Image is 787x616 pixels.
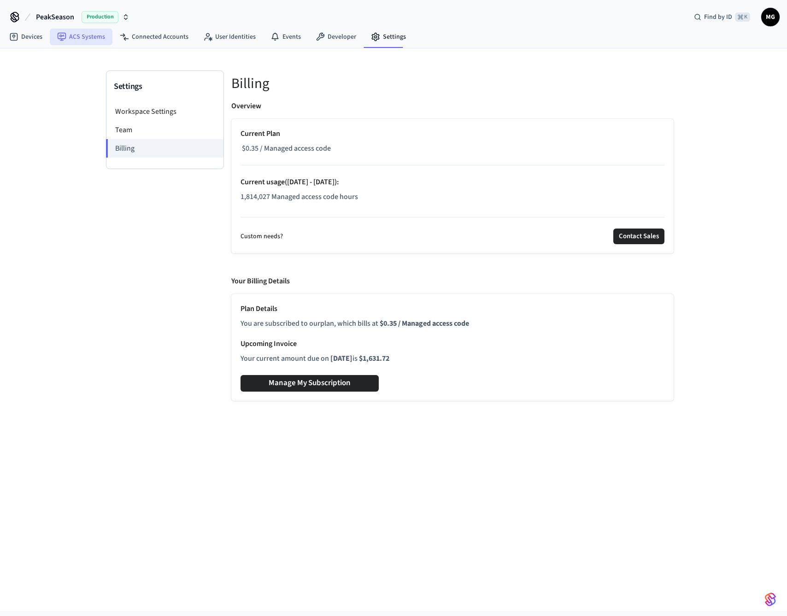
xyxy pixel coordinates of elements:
[196,29,263,45] a: User Identities
[106,102,223,121] li: Workspace Settings
[613,229,664,244] button: Contact Sales
[241,303,664,314] p: Plan Details
[704,12,732,22] span: Find by ID
[241,318,664,329] p: You are subscribed to our plan, which bills at
[241,176,664,188] p: Current usage ([DATE] - [DATE]) :
[241,338,664,349] p: Upcoming Invoice
[231,100,261,111] p: Overview
[241,128,664,139] p: Current Plan
[241,229,664,244] div: Custom needs?
[106,139,223,158] li: Billing
[241,191,664,202] p: 1,814,027 Managed access code hours
[359,353,389,364] b: $1,631.72
[308,29,364,45] a: Developer
[36,12,74,23] span: PeakSeason
[231,276,290,287] p: Your Billing Details
[241,375,379,392] button: Manage My Subscription
[330,353,352,364] b: [DATE]
[765,592,776,607] img: SeamLogoGradient.69752ec5.svg
[114,80,216,93] h3: Settings
[761,8,780,26] button: MG
[231,74,674,93] h5: Billing
[380,318,469,329] b: $0.35 / Managed access code
[263,29,308,45] a: Events
[50,29,112,45] a: ACS Systems
[735,12,750,22] span: ⌘ K
[762,9,779,25] span: MG
[241,353,664,364] p: Your current amount due on is
[242,143,331,154] span: $0.35 / Managed access code
[106,121,223,139] li: Team
[2,29,50,45] a: Devices
[687,9,758,25] div: Find by ID⌘ K
[82,11,118,23] span: Production
[364,29,413,45] a: Settings
[112,29,196,45] a: Connected Accounts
